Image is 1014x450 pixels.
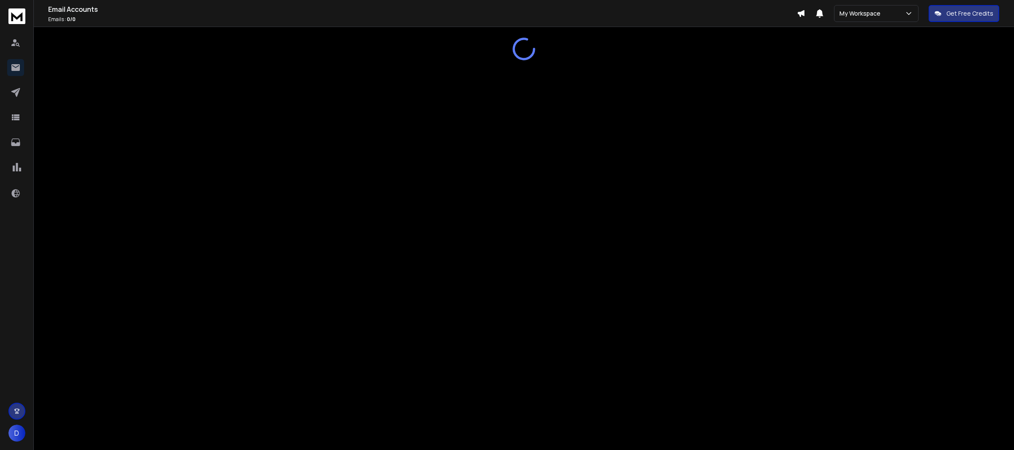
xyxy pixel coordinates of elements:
p: Get Free Credits [946,9,993,18]
h1: Email Accounts [48,4,797,14]
button: D [8,425,25,442]
span: 0 / 0 [67,16,76,23]
button: Get Free Credits [929,5,999,22]
p: Emails : [48,16,797,23]
p: My Workspace [840,9,884,18]
img: logo [8,8,25,24]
